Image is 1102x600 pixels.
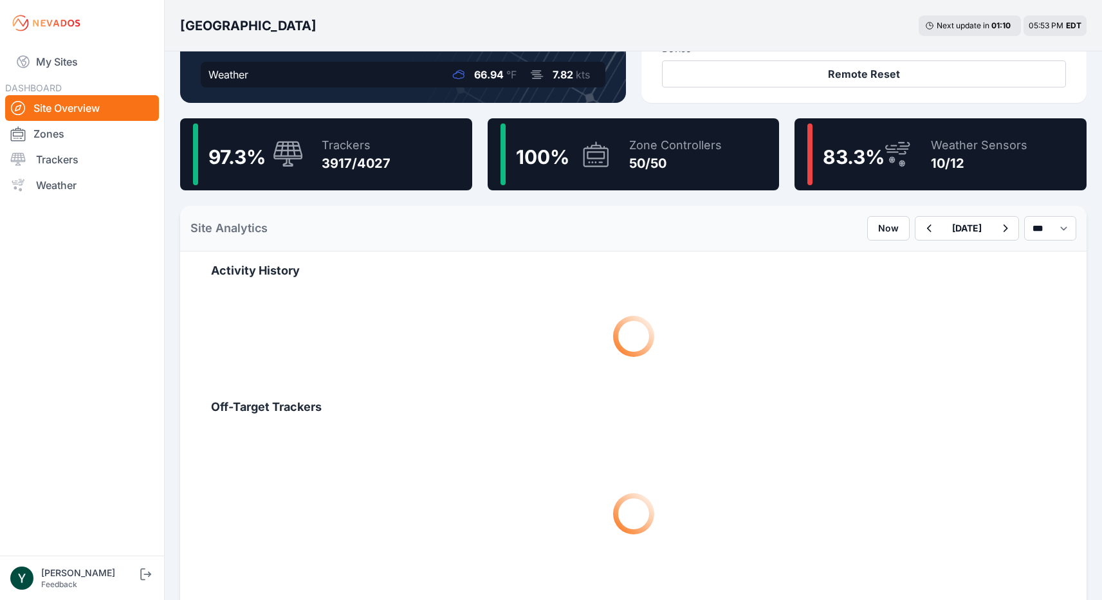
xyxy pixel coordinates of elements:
h2: Activity History [211,262,1056,280]
div: Weather [208,67,248,82]
a: My Sites [5,46,159,77]
a: 100%Zone Controllers50/50 [488,118,780,190]
button: Remote Reset [662,60,1067,87]
span: Next update in [937,21,989,30]
span: 83.3 % [823,145,885,168]
span: 7.82 [553,68,573,81]
div: Weather Sensors [931,136,1027,154]
div: 10/12 [931,154,1027,172]
span: 05:53 PM [1029,21,1063,30]
a: Weather [5,172,159,198]
div: 01 : 10 [991,21,1015,31]
button: [DATE] [942,217,992,240]
span: kts [576,68,590,81]
a: Feedback [41,579,77,589]
a: Zones [5,121,159,147]
span: 97.3 % [208,145,266,168]
h2: Site Analytics [190,219,268,237]
a: Site Overview [5,95,159,121]
a: 97.3%Trackers3917/4027 [180,118,472,190]
div: 50/50 [629,154,722,172]
span: °F [506,68,517,81]
button: Now [867,216,910,241]
span: 66.94 [474,68,504,81]
div: 3917/4027 [322,154,390,172]
img: Yezin Taha [10,567,33,590]
h2: Off-Target Trackers [211,398,1056,416]
a: Trackers [5,147,159,172]
a: 83.3%Weather Sensors10/12 [794,118,1087,190]
div: Zone Controllers [629,136,722,154]
span: DASHBOARD [5,82,62,93]
nav: Breadcrumb [180,9,317,42]
div: [PERSON_NAME] [41,567,138,579]
div: Trackers [322,136,390,154]
img: Nevados [10,13,82,33]
h3: [GEOGRAPHIC_DATA] [180,17,317,35]
span: 100 % [516,145,569,168]
span: EDT [1066,21,1081,30]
